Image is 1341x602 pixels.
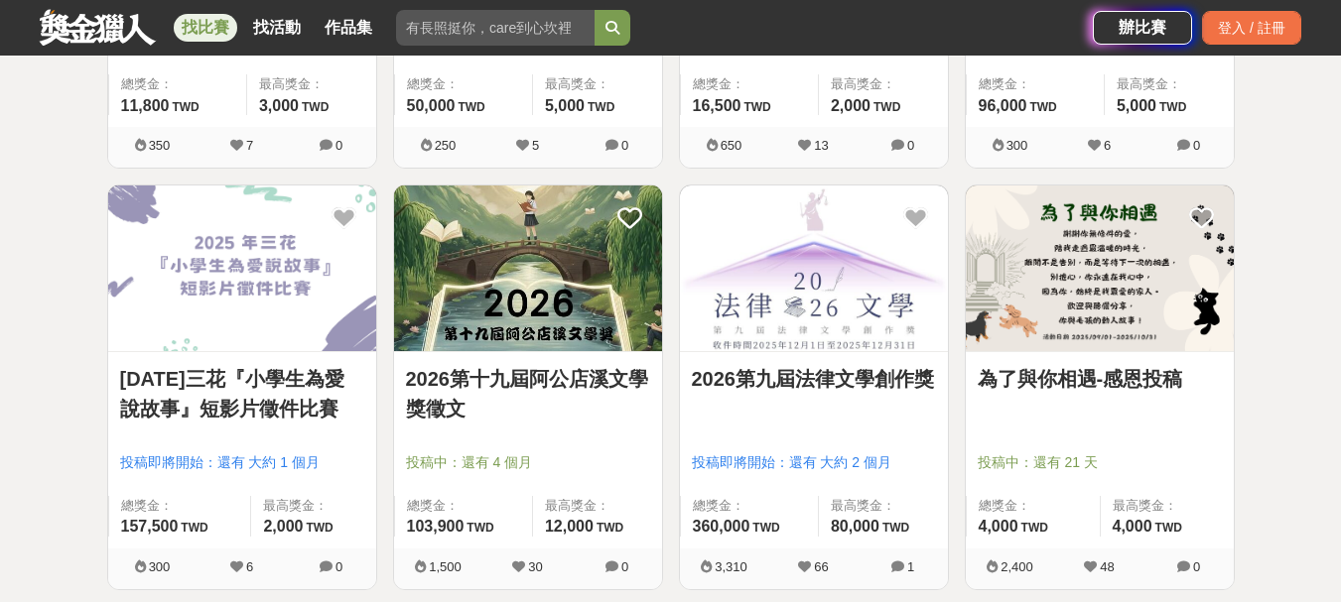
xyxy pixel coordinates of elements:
span: 2,000 [831,97,871,114]
span: 66 [814,559,828,574]
span: TWD [1029,100,1056,114]
span: TWD [597,521,623,535]
span: 最高獎金： [263,496,363,516]
span: 5,000 [1117,97,1156,114]
span: 2,400 [1001,559,1033,574]
span: 300 [149,559,171,574]
a: Cover Image [394,185,662,352]
span: 103,900 [407,518,465,535]
span: 16,500 [693,97,741,114]
span: 5 [532,138,539,153]
span: 投稿中：還有 4 個月 [406,452,650,473]
img: Cover Image [394,185,662,351]
span: 12,000 [545,518,594,535]
a: 2026第九屆法律文學創作獎 [692,364,936,394]
span: 0 [1193,138,1200,153]
span: TWD [1159,100,1186,114]
span: TWD [467,521,493,535]
a: Cover Image [108,185,376,352]
span: 1 [907,559,914,574]
span: 總獎金： [979,74,1092,94]
span: 0 [335,138,342,153]
span: 7 [246,138,253,153]
span: 2,000 [263,518,303,535]
span: 5,000 [545,97,585,114]
span: 投稿中：還有 21 天 [978,452,1222,473]
span: 48 [1100,559,1114,574]
span: 0 [621,559,628,574]
span: 300 [1006,138,1028,153]
a: Cover Image [680,185,948,352]
input: 有長照挺你，care到心坎裡！青春出手，拍出照顧 影音徵件活動 [396,10,595,46]
span: 最高獎金： [545,74,650,94]
span: 1,500 [429,559,462,574]
a: 找活動 [245,14,309,42]
span: TWD [752,521,779,535]
a: 作品集 [317,14,380,42]
span: 總獎金： [407,496,520,516]
span: TWD [1021,521,1048,535]
span: 總獎金： [693,74,806,94]
img: Cover Image [680,185,948,351]
img: Cover Image [108,185,376,351]
span: 0 [907,138,914,153]
span: 最高獎金： [831,74,936,94]
span: TWD [743,100,770,114]
span: 30 [528,559,542,574]
span: 80,000 [831,518,879,535]
span: 350 [149,138,171,153]
span: 50,000 [407,97,456,114]
span: 0 [621,138,628,153]
span: TWD [172,100,199,114]
span: 650 [721,138,742,153]
span: 投稿即將開始：還有 大約 1 個月 [120,452,364,473]
span: 最高獎金： [545,496,650,516]
span: 最高獎金： [1113,496,1222,516]
span: 360,000 [693,518,750,535]
img: Cover Image [966,185,1234,351]
span: TWD [181,521,207,535]
span: 250 [435,138,457,153]
div: 登入 / 註冊 [1202,11,1301,45]
span: 13 [814,138,828,153]
a: 為了與你相遇-感恩投稿 [978,364,1222,394]
span: 4,000 [1113,518,1152,535]
a: 找比賽 [174,14,237,42]
span: 總獎金： [121,496,239,516]
span: 最高獎金： [1117,74,1222,94]
span: 6 [246,559,253,574]
span: 0 [1193,559,1200,574]
span: 最高獎金： [831,496,936,516]
span: 總獎金： [407,74,520,94]
span: 總獎金： [979,496,1088,516]
span: TWD [1155,521,1182,535]
span: TWD [458,100,484,114]
span: 總獎金： [121,74,234,94]
span: 0 [335,559,342,574]
span: TWD [306,521,333,535]
span: 96,000 [979,97,1027,114]
span: TWD [302,100,329,114]
span: 投稿即將開始：還有 大約 2 個月 [692,452,936,473]
span: TWD [882,521,909,535]
span: 3,000 [259,97,299,114]
a: [DATE]三花『小學生為愛說故事』短影片徵件比賽 [120,364,364,423]
span: TWD [873,100,900,114]
span: 3,310 [715,559,747,574]
span: 157,500 [121,518,179,535]
span: 總獎金： [693,496,806,516]
a: 2026第十九屆阿公店溪文學獎徵文 [406,364,650,423]
span: TWD [588,100,614,114]
a: 辦比賽 [1093,11,1192,45]
span: 4,000 [979,518,1018,535]
span: 最高獎金： [259,74,364,94]
span: 6 [1104,138,1111,153]
span: 11,800 [121,97,170,114]
a: Cover Image [966,185,1234,352]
